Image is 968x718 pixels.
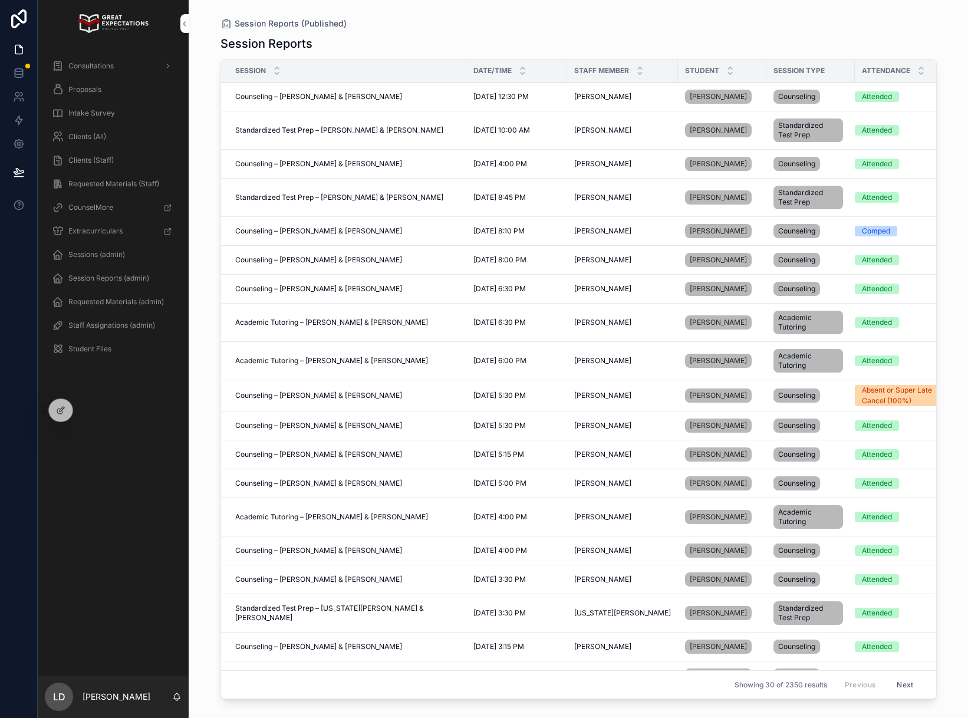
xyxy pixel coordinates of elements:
span: Counseling [778,479,815,488]
a: Counseling [773,386,848,405]
a: [DATE] 5:15 PM [473,450,560,459]
a: [PERSON_NAME] [574,450,671,459]
span: CounselMore [68,203,113,212]
a: [DATE] 5:00 PM [473,479,560,488]
a: [PERSON_NAME] [685,222,759,241]
span: [PERSON_NAME] [574,255,631,265]
span: [PERSON_NAME] [690,226,747,236]
span: Counseling – [PERSON_NAME] & [PERSON_NAME] [235,575,402,584]
span: Session Type [773,66,825,75]
a: [PERSON_NAME] [685,666,759,685]
a: [PERSON_NAME] [685,445,759,464]
a: Standardized Test Prep [773,183,848,212]
span: [DATE] 5:30 PM [473,421,526,430]
a: Extracurriculars [45,220,182,242]
a: [DATE] 6:30 PM [473,284,560,294]
a: [DATE] 10:00 AM [473,126,560,135]
a: Counseling – [PERSON_NAME] & [PERSON_NAME] [235,421,459,430]
span: Clients (Staff) [68,156,114,165]
a: Academic Tutoring – [PERSON_NAME] & [PERSON_NAME] [235,512,459,522]
span: [PERSON_NAME] [574,450,631,459]
a: Attended [855,159,950,169]
a: Counseling – [PERSON_NAME] & [PERSON_NAME] [235,226,459,236]
a: Counseling – [PERSON_NAME] & [PERSON_NAME] [235,255,459,265]
span: Date/Time [473,66,512,75]
span: Counseling – [PERSON_NAME] & [PERSON_NAME] [235,421,402,430]
span: [PERSON_NAME] [690,318,747,327]
a: Sessions (admin) [45,244,182,265]
a: [PERSON_NAME] [685,604,759,623]
span: Counseling – [PERSON_NAME] & [PERSON_NAME] [235,284,402,294]
span: Standardized Test Prep [778,188,838,207]
a: Attended [855,608,950,618]
a: Counseling [773,570,848,589]
a: Academic Tutoring [773,503,848,531]
a: Attended [855,192,950,203]
a: [PERSON_NAME] [685,474,759,493]
a: Attended [855,91,950,102]
span: [DATE] 4:00 PM [473,159,527,169]
div: Attended [862,574,892,585]
span: Counseling [778,284,815,294]
span: Counseling – [PERSON_NAME] & [PERSON_NAME] [235,159,402,169]
a: Counseling [773,251,848,269]
span: Counseling [778,226,815,236]
a: Counseling [773,87,848,106]
a: [PERSON_NAME] [685,313,759,332]
a: [PERSON_NAME] [685,157,752,171]
span: Counseling – [PERSON_NAME] & [PERSON_NAME] [235,226,402,236]
span: Counseling – [PERSON_NAME] & [PERSON_NAME] [235,479,402,488]
a: Attended [855,284,950,294]
span: [DATE] 8:00 PM [473,255,526,265]
a: Attended [855,449,950,460]
div: Attended [862,125,892,136]
span: [PERSON_NAME] [574,575,631,584]
span: [US_STATE][PERSON_NAME] [574,608,671,618]
a: Counseling [773,445,848,464]
span: Attendance [862,66,910,75]
span: Consultations [68,61,114,71]
span: Counseling – [PERSON_NAME] & [PERSON_NAME] [235,255,402,265]
span: [DATE] 5:15 PM [473,450,524,459]
span: Standardized Test Prep – [PERSON_NAME] & [PERSON_NAME] [235,126,443,135]
span: Counseling [778,159,815,169]
p: [PERSON_NAME] [83,691,150,703]
span: Standardized Test Prep [778,604,838,623]
span: [PERSON_NAME] [690,512,747,522]
span: Counseling [778,642,815,651]
img: App logo [78,14,148,33]
span: [PERSON_NAME] [690,546,747,555]
a: [PERSON_NAME] [685,419,752,433]
span: [PERSON_NAME] [574,546,631,555]
span: [DATE] 10:00 AM [473,126,530,135]
span: Counseling – [PERSON_NAME] & [PERSON_NAME] [235,546,402,555]
span: [PERSON_NAME] [690,450,747,459]
a: Counseling [773,154,848,173]
span: [DATE] 3:30 PM [473,608,526,618]
span: [PERSON_NAME] [574,318,631,327]
span: [PERSON_NAME] [690,193,747,202]
a: [PERSON_NAME] [574,546,671,555]
span: Counseling – [PERSON_NAME] & [PERSON_NAME] [235,92,402,101]
a: [PERSON_NAME] [574,391,671,400]
span: Academic Tutoring – [PERSON_NAME] & [PERSON_NAME] [235,318,428,327]
div: Attended [862,641,892,652]
span: [DATE] 3:15 PM [473,642,524,651]
a: [PERSON_NAME] [685,354,752,368]
span: [PERSON_NAME] [690,479,747,488]
a: Counseling – [PERSON_NAME] & [PERSON_NAME] [235,284,459,294]
div: Attended [862,159,892,169]
span: Counseling [778,391,815,400]
a: Counseling [773,637,848,656]
a: Counseling [773,416,848,435]
a: [DATE] 8:45 PM [473,193,560,202]
div: Attended [862,608,892,618]
a: Counseling – [PERSON_NAME] & [PERSON_NAME] [235,642,459,651]
a: [PERSON_NAME] [574,193,671,202]
a: Attended [855,355,950,366]
span: Session Reports (admin) [68,274,149,283]
div: Attended [862,192,892,203]
a: Student Files [45,338,182,360]
a: [DATE] 4:00 PM [473,546,560,555]
a: [PERSON_NAME] [685,447,752,462]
